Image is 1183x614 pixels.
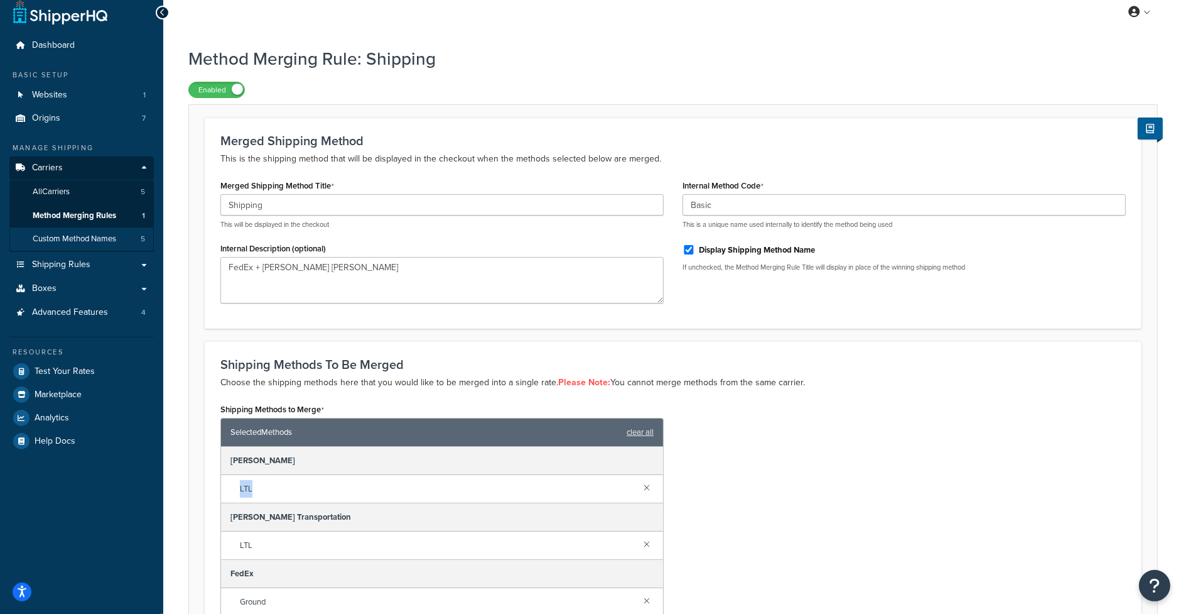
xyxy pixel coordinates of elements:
[9,301,154,324] li: Advanced Features
[35,390,82,400] span: Marketplace
[32,113,60,124] span: Origins
[220,358,1126,371] h3: Shipping Methods To Be Merged
[9,407,154,429] a: Analytics
[9,204,154,228] a: Method Merging Rules1
[220,151,1126,167] p: This is the shipping method that will be displayed in the checkout when the methods selected belo...
[32,283,57,294] span: Boxes
[189,82,244,97] label: Enabled
[9,70,154,80] div: Basic Setup
[221,560,663,588] div: FedEx
[9,360,154,383] a: Test Your Rates
[240,537,634,554] span: LTL
[558,376,610,389] strong: Please Note:
[9,143,154,153] div: Manage Shipping
[9,84,154,107] a: Websites1
[33,187,70,197] span: All Carriers
[220,134,1126,148] h3: Merged Shipping Method
[9,430,154,452] a: Help Docs
[1139,570,1170,601] button: Open Resource Center
[9,84,154,107] li: Websites
[220,181,334,191] label: Merged Shipping Method Title
[142,113,146,124] span: 7
[230,424,620,441] span: Selected Methods
[32,40,75,51] span: Dashboard
[32,163,63,173] span: Carriers
[32,260,90,270] span: Shipping Rules
[220,257,664,304] textarea: FedEx + [PERSON_NAME] [PERSON_NAME]
[220,244,326,253] label: Internal Description (optional)
[240,593,634,611] span: Ground
[683,263,1126,272] p: If unchecked, the Method Merging Rule Title will display in place of the winning shipping method
[220,375,1126,390] p: Choose the shipping methods here that you would like to be merged into a single rate. You cannot ...
[9,204,154,228] li: Method Merging Rules
[1138,118,1163,140] button: Show Help Docs
[143,90,146,101] span: 1
[141,307,146,318] span: 4
[683,220,1126,229] p: This is a unique name used internally to identify the method being used
[32,90,67,101] span: Websites
[9,180,154,204] a: AllCarriers5
[9,34,154,57] a: Dashboard
[9,301,154,324] a: Advanced Features4
[221,503,663,532] div: [PERSON_NAME] Transportation
[35,366,95,377] span: Test Your Rates
[9,383,154,406] a: Marketplace
[240,480,634,498] span: LTL
[35,413,69,424] span: Analytics
[33,211,116,221] span: Method Merging Rules
[141,187,145,197] span: 5
[32,307,108,318] span: Advanced Features
[220,405,324,415] label: Shipping Methods to Merge
[9,277,154,300] a: Boxes
[9,347,154,358] div: Resources
[9,228,154,251] a: Custom Method Names5
[220,220,664,229] p: This will be displayed in the checkout
[683,181,764,191] label: Internal Method Code
[9,156,154,180] a: Carriers
[9,107,154,130] li: Origins
[35,436,75,447] span: Help Docs
[9,228,154,251] li: Custom Method Names
[9,156,154,252] li: Carriers
[142,211,145,221] span: 1
[627,424,654,441] a: clear all
[9,107,154,130] a: Origins7
[221,447,663,475] div: [PERSON_NAME]
[188,47,1142,71] h1: Method Merging Rule: Shipping
[9,253,154,277] a: Shipping Rules
[141,234,145,244] span: 5
[699,244,815,256] label: Display Shipping Method Name
[33,234,116,244] span: Custom Method Names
